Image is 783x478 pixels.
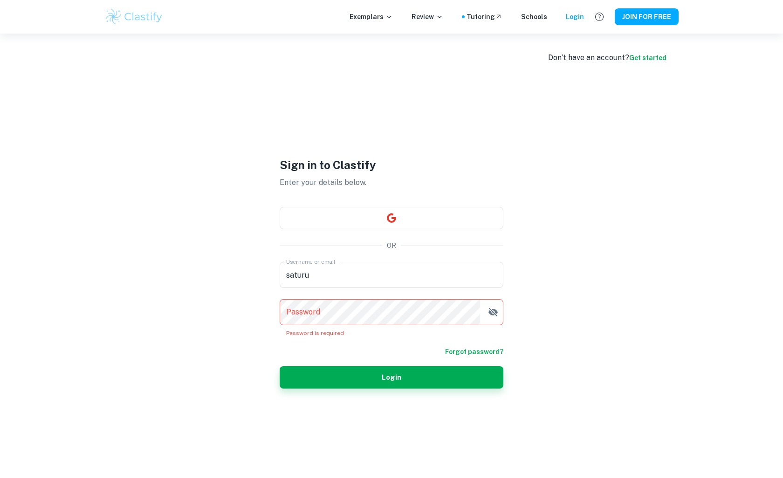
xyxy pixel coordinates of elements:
[615,8,679,25] button: JOIN FOR FREE
[280,157,503,173] h1: Sign in to Clastify
[280,366,503,389] button: Login
[521,12,547,22] a: Schools
[548,52,666,63] div: Don’t have an account?
[104,7,164,26] img: Clastify logo
[286,258,336,266] label: Username or email
[445,347,503,357] a: Forgot password?
[350,12,393,22] p: Exemplars
[286,329,497,337] p: Password is required
[467,12,502,22] a: Tutoring
[591,9,607,25] button: Help and Feedback
[280,177,503,188] p: Enter your details below.
[387,240,396,251] p: OR
[566,12,584,22] a: Login
[412,12,443,22] p: Review
[629,54,666,61] a: Get started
